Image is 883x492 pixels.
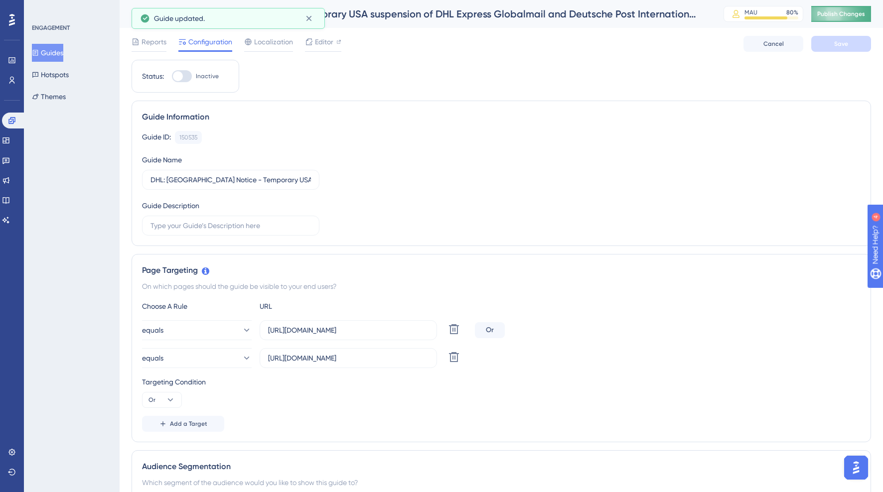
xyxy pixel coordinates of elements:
[142,36,166,48] span: Reports
[142,154,182,166] div: Guide Name
[142,320,252,340] button: equals
[786,8,798,16] div: 80 %
[315,36,333,48] span: Editor
[260,300,369,312] div: URL
[170,420,207,428] span: Add a Target
[834,40,848,48] span: Save
[69,5,72,13] div: 4
[142,280,861,292] div: On which pages should the guide be visible to your end users?
[268,325,429,336] input: yourwebsite.com/path
[142,416,224,432] button: Add a Target
[154,12,205,24] span: Guide updated.
[142,352,163,364] span: equals
[142,300,252,312] div: Choose A Rule
[811,6,871,22] button: Publish Changes
[142,376,861,388] div: Targeting Condition
[475,322,505,338] div: Or
[142,461,861,473] div: Audience Segmentation
[841,453,871,483] iframe: UserGuiding AI Assistant Launcher
[32,88,66,106] button: Themes
[142,200,199,212] div: Guide Description
[132,7,699,21] div: DHL: [GEOGRAPHIC_DATA] Notice - Temporary USA suspension of DHL Express Globalmail and Deutsche P...
[150,220,311,231] input: Type your Guide’s Description here
[763,40,784,48] span: Cancel
[254,36,293,48] span: Localization
[32,66,69,84] button: Hotspots
[32,24,70,32] div: ENGAGEMENT
[744,8,757,16] div: MAU
[196,72,219,80] span: Inactive
[23,2,62,14] span: Need Help?
[32,44,63,62] button: Guides
[743,36,803,52] button: Cancel
[148,396,155,404] span: Or
[811,36,871,52] button: Save
[142,477,861,489] div: Which segment of the audience would you like to show this guide to?
[142,131,171,144] div: Guide ID:
[142,324,163,336] span: equals
[142,264,861,276] div: Page Targeting
[142,348,252,368] button: equals
[150,174,311,185] input: Type your Guide’s Name here
[142,111,861,123] div: Guide Information
[188,36,232,48] span: Configuration
[817,10,865,18] span: Publish Changes
[179,133,197,141] div: 150535
[142,392,182,408] button: Or
[268,353,429,364] input: yourwebsite.com/path
[142,70,164,82] div: Status:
